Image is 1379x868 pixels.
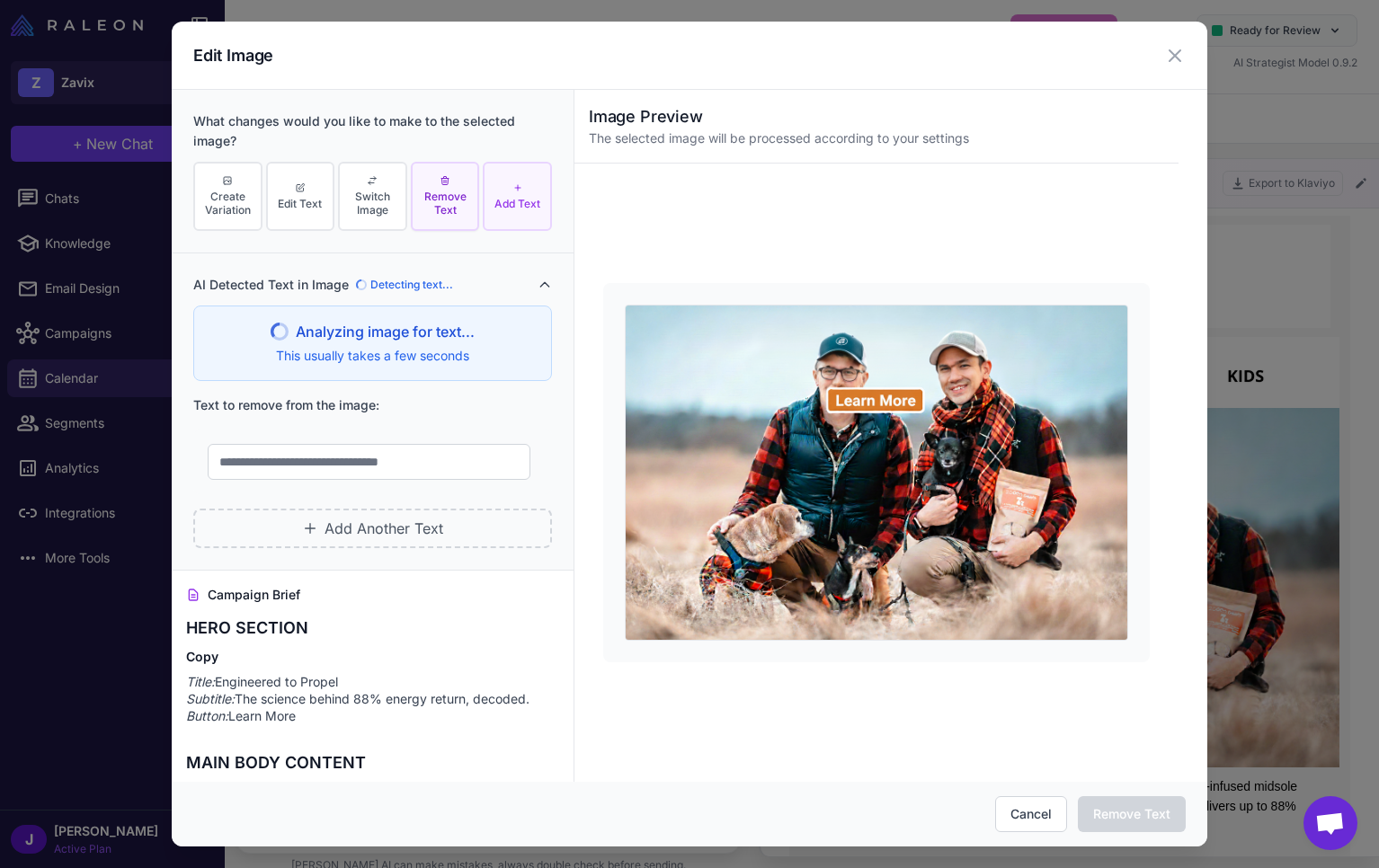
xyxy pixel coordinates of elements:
[494,197,540,210] span: Add Text
[199,190,257,217] span: Create Variation
[193,162,262,231] button: Create Variation
[995,796,1067,832] button: Cancel
[625,305,1128,641] img: Cheerful people with dogs in outdoor grassy field setting
[193,275,552,295] button: AI Detected Text in ImageDetecting text...
[193,111,552,151] div: What changes would you like to make to the selected image?
[186,585,559,605] h4: Campaign Brief
[370,277,453,293] span: Detecting text...
[266,162,335,231] button: Edit Text
[416,190,475,217] span: Remove Text
[343,190,402,217] span: Switch Image
[411,162,480,231] button: Remove Text
[186,750,559,775] h3: MAIN BODY CONTENT
[47,561,514,702] div: What makes Zavix shoes different? ZephyrFoam™—our nitrogen-infused midsole compound paired with t...
[186,691,235,706] em: Subtitle:
[589,128,1164,148] p: The selected image will be processed according to your settings
[338,162,407,231] button: Switch Image
[278,197,322,210] span: Edit Text
[186,616,559,641] h3: HERO SECTION
[1078,796,1186,832] button: Remove Text
[1303,796,1357,850] div: Open chat
[186,673,559,725] p: Engineered to Propel The science behind 88% energy return, decoded. Learn More
[296,321,475,342] span: Analyzing image for text...
[11,192,550,552] img: Cheerful people with dogs in outdoor grassy field setting
[193,509,552,548] button: Add Another Text
[186,708,228,723] em: Button:
[186,648,559,666] h4: Copy
[483,162,552,231] button: Add Text
[209,346,537,366] p: This usually takes a few seconds
[193,395,552,415] label: Text to remove from the image:
[325,518,443,539] span: Add Another Text
[193,275,349,295] span: AI Detected Text in Image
